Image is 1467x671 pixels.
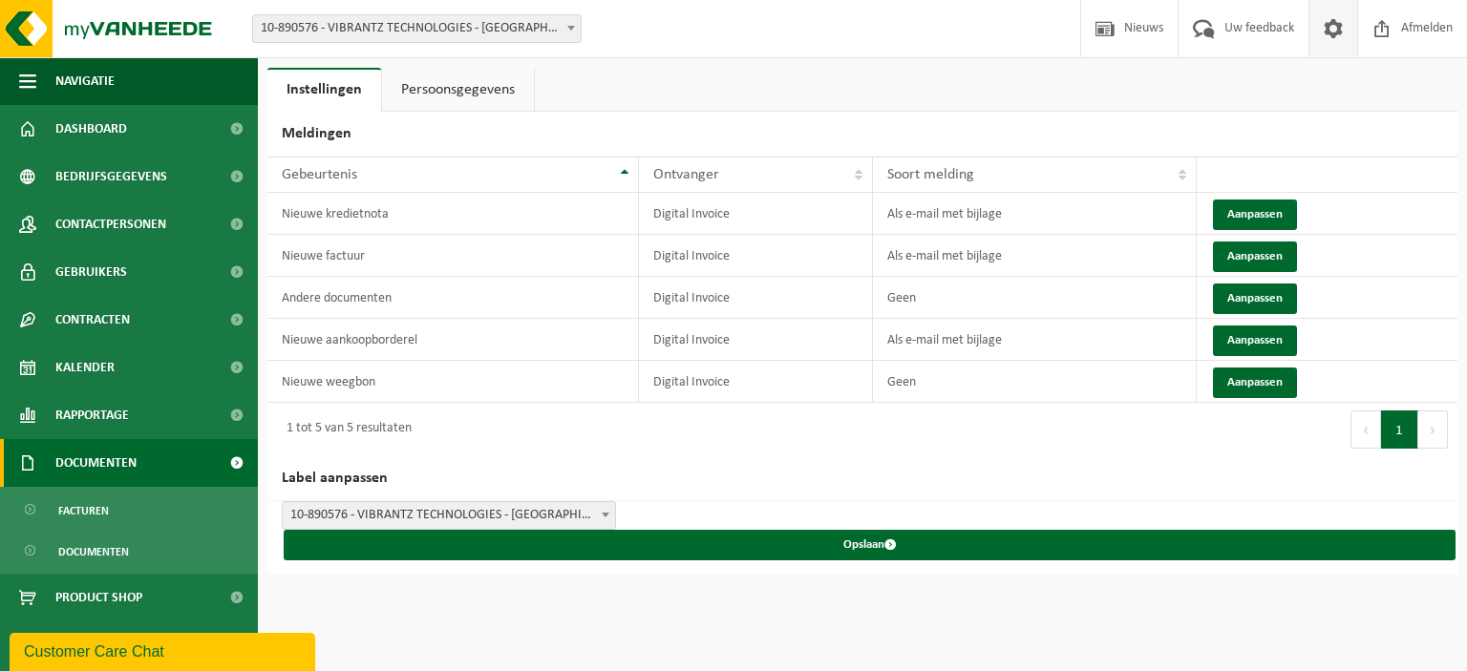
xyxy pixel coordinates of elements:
[253,15,581,42] span: 10-890576 - VIBRANTZ TECHNOLOGIES - SAINT-GHISLAIN
[282,167,357,182] span: Gebeurtenis
[1418,410,1448,449] button: Next
[1213,241,1297,272] button: Aanpassen
[58,493,109,529] span: Facturen
[5,492,253,528] a: Facturen
[55,391,129,439] span: Rapportage
[873,319,1197,361] td: Als e-mail met bijlage
[55,621,210,669] span: Acceptatievoorwaarden
[55,296,130,344] span: Contracten
[55,105,127,153] span: Dashboard
[873,235,1197,277] td: Als e-mail met bijlage
[58,534,129,570] span: Documenten
[873,193,1197,235] td: Als e-mail met bijlage
[639,319,873,361] td: Digital Invoice
[873,361,1197,403] td: Geen
[55,248,127,296] span: Gebruikers
[252,14,582,43] span: 10-890576 - VIBRANTZ TECHNOLOGIES - SAINT-GHISLAIN
[639,277,873,319] td: Digital Invoice
[283,502,615,529] span: 10-890576 - VIBRANTZ TECHNOLOGIES - SAINT-GHISLAIN
[284,530,1456,560] button: Opslaan
[55,439,137,487] span: Documenten
[267,277,639,319] td: Andere documenten
[267,112,1457,157] h2: Meldingen
[55,200,166,248] span: Contactpersonen
[267,193,639,235] td: Nieuwe kredietnota
[639,235,873,277] td: Digital Invoice
[55,57,115,105] span: Navigatie
[55,344,115,391] span: Kalender
[267,68,381,112] a: Instellingen
[282,501,616,530] span: 10-890576 - VIBRANTZ TECHNOLOGIES - SAINT-GHISLAIN
[55,574,142,621] span: Product Shop
[277,412,412,447] div: 1 tot 5 van 5 resultaten
[10,629,319,671] iframe: chat widget
[1213,199,1297,230] button: Aanpassen
[267,235,639,277] td: Nieuwe factuur
[382,68,534,112] a: Persoonsgegevens
[639,193,873,235] td: Digital Invoice
[267,456,1457,501] h2: Label aanpassen
[5,533,253,569] a: Documenten
[55,153,167,200] span: Bedrijfsgegevens
[1381,410,1418,449] button: 1
[267,319,639,361] td: Nieuwe aankoopborderel
[1213,325,1297,356] button: Aanpassen
[653,167,719,182] span: Ontvanger
[639,361,873,403] td: Digital Invoice
[1213,283,1297,314] button: Aanpassen
[1213,367,1297,398] button: Aanpassen
[873,277,1197,319] td: Geen
[887,167,974,182] span: Soort melding
[267,361,639,403] td: Nieuwe weegbon
[1350,410,1381,449] button: Previous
